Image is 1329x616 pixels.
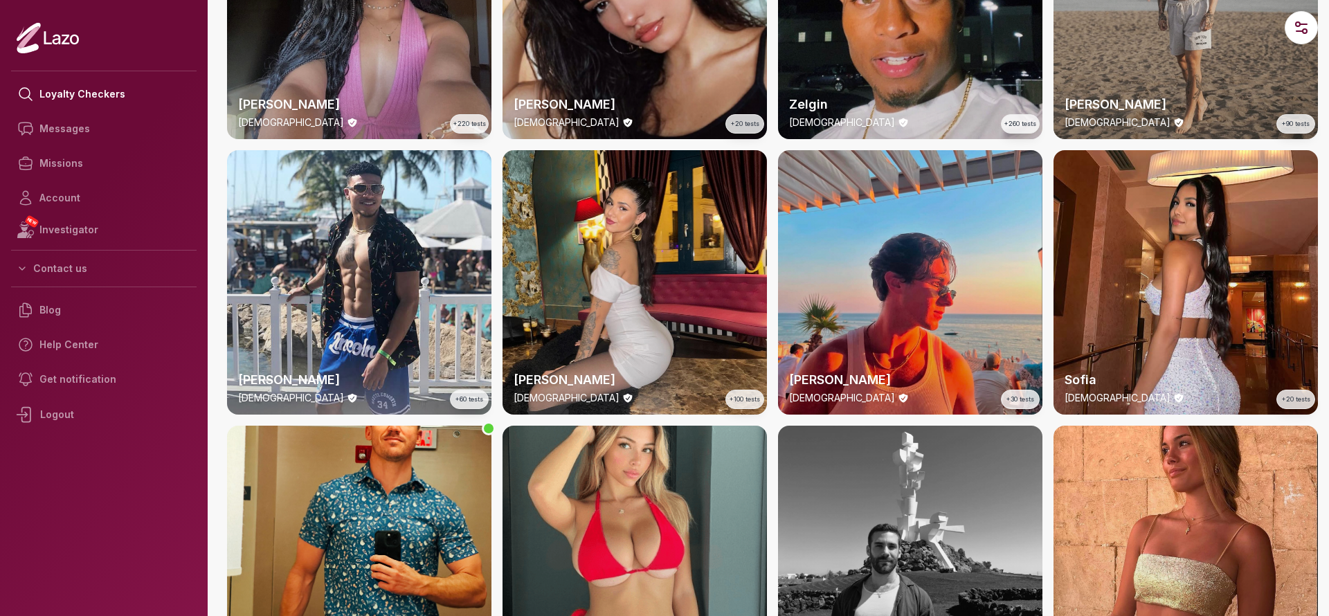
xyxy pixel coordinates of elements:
span: +20 tests [1282,395,1310,404]
a: Blog [11,293,197,327]
span: +260 tests [1004,119,1036,129]
h2: [PERSON_NAME] [514,370,756,390]
p: [DEMOGRAPHIC_DATA] [789,116,895,129]
button: Contact us [11,256,197,281]
img: checker [778,150,1042,415]
a: Missions [11,146,197,181]
h2: [PERSON_NAME] [1065,95,1307,114]
h2: [PERSON_NAME] [238,95,480,114]
p: [DEMOGRAPHIC_DATA] [514,391,620,405]
h2: [PERSON_NAME] [514,95,756,114]
a: Messages [11,111,197,146]
a: thumbchecker[PERSON_NAME][DEMOGRAPHIC_DATA]+30 tests [778,150,1042,415]
a: Loyalty Checkers [11,77,197,111]
div: Logout [11,397,197,433]
span: +20 tests [731,119,759,129]
p: [DEMOGRAPHIC_DATA] [789,391,895,405]
span: +100 tests [730,395,760,404]
p: [DEMOGRAPHIC_DATA] [238,116,344,129]
a: thumbchecker[PERSON_NAME][DEMOGRAPHIC_DATA]+100 tests [503,150,767,415]
a: Account [11,181,197,215]
a: NEWInvestigator [11,215,197,244]
a: thumbcheckerSofia[DEMOGRAPHIC_DATA]+20 tests [1054,150,1318,415]
a: Get notification [11,362,197,397]
img: checker [1054,150,1318,415]
span: +30 tests [1006,395,1034,404]
h2: [PERSON_NAME] [789,370,1031,390]
span: +90 tests [1282,119,1310,129]
span: NEW [24,215,39,228]
span: +220 tests [453,119,486,129]
h2: Sofia [1065,370,1307,390]
h2: Zelgin [789,95,1031,114]
p: [DEMOGRAPHIC_DATA] [1065,391,1170,405]
img: checker [227,150,491,415]
img: checker [503,150,767,415]
p: [DEMOGRAPHIC_DATA] [1065,116,1170,129]
a: Help Center [11,327,197,362]
p: [DEMOGRAPHIC_DATA] [514,116,620,129]
a: thumbchecker[PERSON_NAME][DEMOGRAPHIC_DATA]+60 tests [227,150,491,415]
h2: [PERSON_NAME] [238,370,480,390]
span: +60 tests [455,395,483,404]
p: [DEMOGRAPHIC_DATA] [238,391,344,405]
